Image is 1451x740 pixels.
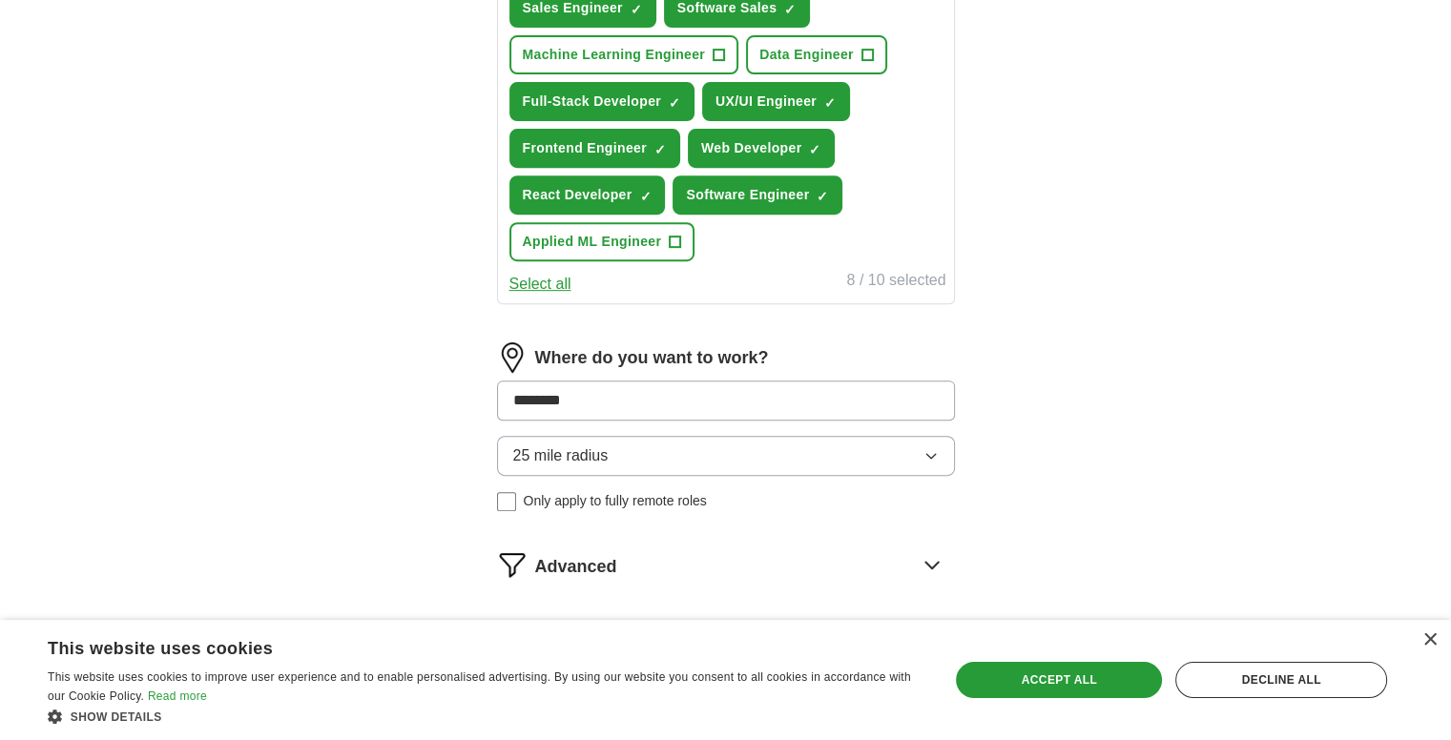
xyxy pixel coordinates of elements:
button: Select all [509,273,571,296]
button: Software Engineer✓ [673,175,842,215]
span: Frontend Engineer [523,138,647,158]
span: Applied ML Engineer [523,232,662,252]
label: Where do you want to work? [535,345,769,371]
span: 25 mile radius [513,444,609,467]
span: ✓ [669,95,680,111]
span: Full-Stack Developer [523,92,662,112]
button: Full-Stack Developer✓ [509,82,695,121]
span: ✓ [784,2,796,17]
div: 8 / 10 selected [846,269,945,296]
span: Software Engineer [686,185,809,205]
input: Only apply to fully remote roles [497,492,516,511]
span: Only apply to fully remote roles [524,491,707,511]
button: Data Engineer [746,35,887,74]
div: Accept all [956,662,1162,698]
span: UX/UI Engineer [715,92,817,112]
button: 25 mile radius [497,436,955,476]
div: Show details [48,707,922,726]
span: Machine Learning Engineer [523,45,706,65]
span: ✓ [809,142,820,157]
div: Decline all [1175,662,1387,698]
div: Close [1422,633,1437,647]
button: Frontend Engineer✓ [509,129,680,168]
img: filter [497,549,528,580]
span: ✓ [824,95,836,111]
span: Advanced [535,554,617,580]
img: location.png [497,342,528,373]
button: Web Developer✓ [688,129,835,168]
span: ✓ [654,142,666,157]
button: UX/UI Engineer✓ [702,82,850,121]
a: Read more, opens a new window [148,689,207,703]
button: Machine Learning Engineer [509,35,739,74]
button: Applied ML Engineer [509,222,695,261]
button: React Developer✓ [509,175,666,215]
span: ✓ [639,189,651,204]
div: This website uses cookies [48,631,875,660]
span: Web Developer [701,138,801,158]
span: This website uses cookies to improve user experience and to enable personalised advertising. By u... [48,670,911,703]
span: Data Engineer [759,45,854,65]
span: ✓ [631,2,642,17]
span: Show details [71,710,162,724]
span: React Developer [523,185,632,205]
span: ✓ [817,189,828,204]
